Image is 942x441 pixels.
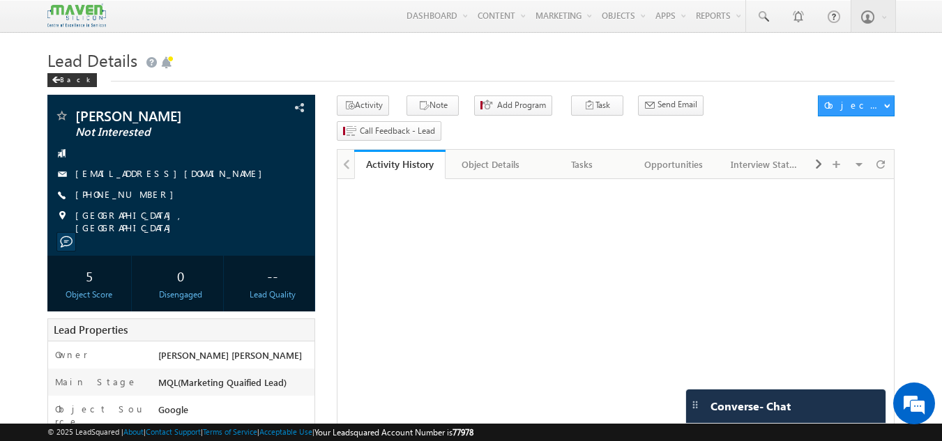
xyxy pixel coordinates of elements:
[731,156,798,173] div: Interview Status
[234,263,311,288] div: --
[537,150,628,179] a: Tasks
[360,125,435,137] span: Call Feedback - Lead
[628,150,720,179] a: Opportunities
[314,427,473,438] span: Your Leadsquared Account Number is
[47,3,106,28] img: Custom Logo
[337,121,441,141] button: Call Feedback - Lead
[51,263,128,288] div: 5
[142,288,220,301] div: Disengaged
[158,349,302,361] span: [PERSON_NAME] [PERSON_NAME]
[155,376,315,395] div: MQL(Marketing Quaified Lead)
[55,376,137,388] label: Main Stage
[75,188,181,202] span: [PHONE_NUMBER]
[474,95,552,116] button: Add Program
[234,288,311,301] div: Lead Quality
[47,49,137,71] span: Lead Details
[55,403,145,428] label: Object Source
[365,157,435,171] div: Activity History
[75,167,269,179] a: [EMAIL_ADDRESS][DOMAIN_NAME]
[457,156,524,173] div: Object Details
[155,403,315,422] div: Google
[720,150,811,179] a: Interview Status
[146,427,201,436] a: Contact Support
[47,73,97,87] div: Back
[407,95,459,116] button: Note
[75,125,241,139] span: Not Interested
[55,348,88,361] label: Owner
[453,427,473,438] span: 77978
[123,427,144,436] a: About
[54,323,128,336] span: Lead Properties
[497,99,546,111] span: Add Program
[446,150,537,179] a: Object Details
[690,399,701,410] img: carter-drag
[47,426,473,439] span: © 2025 LeadSquared | | | | |
[203,427,257,436] a: Terms of Service
[75,209,291,234] span: [GEOGRAPHIC_DATA], [GEOGRAPHIC_DATA]
[354,150,446,179] a: Activity History
[548,156,616,173] div: Tasks
[142,263,220,288] div: 0
[337,95,389,116] button: Activity
[75,109,241,123] span: [PERSON_NAME]
[824,99,883,111] div: Object Actions
[639,156,707,173] div: Opportunities
[711,400,791,412] span: Converse - Chat
[51,288,128,301] div: Object Score
[571,95,623,116] button: Task
[638,95,704,116] button: Send Email
[818,95,895,116] button: Object Actions
[658,98,697,111] span: Send Email
[259,427,312,436] a: Acceptable Use
[47,72,104,84] a: Back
